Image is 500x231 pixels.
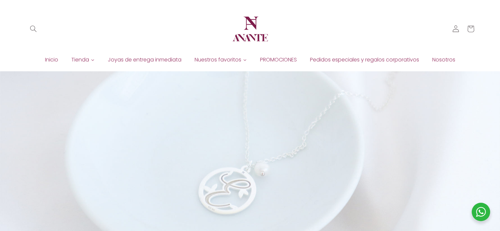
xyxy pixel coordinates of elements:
span: Nuestros favoritos [195,56,241,63]
img: Anante Joyería | Diseño en plata y oro [230,9,270,49]
a: PROMOCIONES [253,55,303,65]
summary: Búsqueda [26,21,41,36]
span: Pedidos especiales y regalos corporativos [310,56,419,63]
span: PROMOCIONES [260,56,297,63]
span: Tienda [71,56,89,63]
span: Nosotros [432,56,455,63]
a: Joyas de entrega inmediata [101,55,188,65]
a: Inicio [38,55,65,65]
a: Tienda [65,55,101,65]
a: Pedidos especiales y regalos corporativos [303,55,426,65]
a: Anante Joyería | Diseño en plata y oro [228,7,273,51]
span: Inicio [45,56,58,63]
a: Nuestros favoritos [188,55,253,65]
span: Joyas de entrega inmediata [108,56,181,63]
a: Nosotros [426,55,462,65]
